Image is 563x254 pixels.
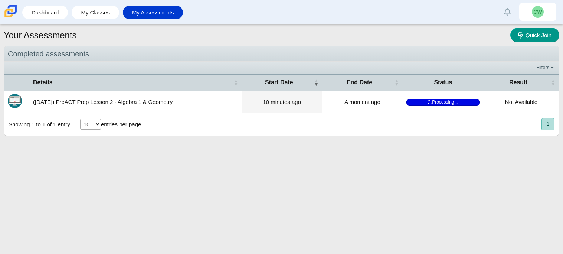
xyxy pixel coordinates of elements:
[526,32,551,38] span: Quick Join
[263,99,301,105] time: Sep 29, 2025 at 9:45 AM
[26,6,64,19] a: Dashboard
[510,28,559,42] a: Quick Join
[314,79,318,86] span: Start Date : Activate to remove sorting
[233,79,238,86] span: Details : Activate to sort
[406,78,480,87] span: Status
[406,99,480,106] span: Processing…
[8,94,22,108] img: Itembank
[487,78,549,87] span: Result
[29,91,242,113] td: ([DATE]) PreACT Prep Lesson 2 - Algebra 1 & Geometry
[395,79,399,86] span: End Date : Activate to sort
[541,118,554,130] button: 1
[4,29,77,42] h1: Your Assessments
[519,3,556,21] a: CW
[4,46,559,62] div: Completed assessments
[533,9,542,14] span: CW
[551,79,555,86] span: Result : Activate to sort
[541,118,554,130] nav: pagination
[3,14,19,20] a: Carmen School of Science & Technology
[4,113,70,136] div: Showing 1 to 1 of 1 entry
[127,6,180,19] a: My Assessments
[499,4,515,20] a: Alerts
[75,6,115,19] a: My Classes
[344,99,380,105] time: Sep 29, 2025 at 9:55 AM
[33,78,232,87] span: Details
[3,3,19,19] img: Carmen School of Science & Technology
[326,78,393,87] span: End Date
[101,121,141,127] label: entries per page
[484,91,559,113] td: Not Available
[245,78,312,87] span: Start Date
[534,64,557,71] a: Filters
